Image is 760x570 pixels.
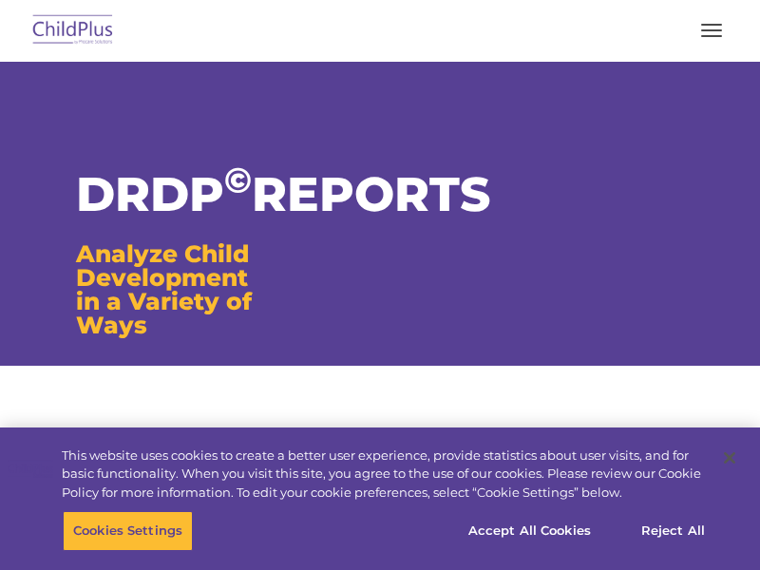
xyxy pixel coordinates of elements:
[76,239,249,292] span: Analyze Child Development
[224,159,252,201] sup: ©
[28,9,118,53] img: ChildPlus by Procare Solutions
[709,437,750,479] button: Close
[458,511,601,551] button: Accept All Cookies
[76,171,285,218] h1: DRDP REPORTS
[62,446,707,503] div: This website uses cookies to create a better user experience, provide statistics about user visit...
[63,511,193,551] button: Cookies Settings
[76,287,252,339] span: in a Variety of Ways
[614,511,732,551] button: Reject All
